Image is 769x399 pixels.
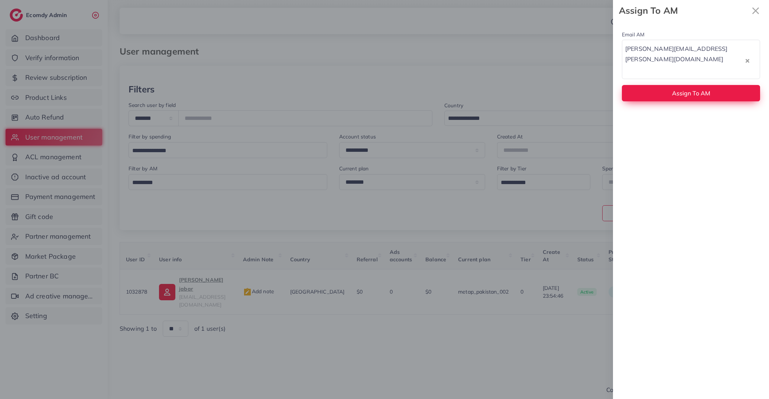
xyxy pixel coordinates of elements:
button: Assign To AM [622,85,760,101]
span: [PERSON_NAME][EMAIL_ADDRESS][PERSON_NAME][DOMAIN_NAME] [624,43,743,65]
div: Search for option [622,40,760,79]
span: Assign To AM [672,89,710,97]
input: Search for option [623,66,744,78]
button: Close [748,3,763,18]
strong: Assign To AM [619,4,748,17]
button: Clear Selected [746,56,749,65]
svg: x [748,3,763,18]
label: Email AM [622,31,645,38]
